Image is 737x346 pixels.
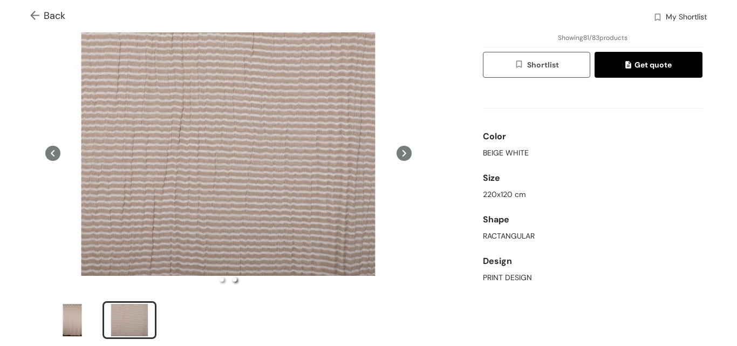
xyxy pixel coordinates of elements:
span: My Shortlist [666,11,707,24]
span: Showing 81 / 83 products [558,33,627,43]
button: wishlistShortlist [483,52,591,78]
span: Back [30,9,65,23]
span: Get quote [625,59,672,71]
img: wishlist [653,12,663,24]
div: Design [483,250,702,272]
div: 220x120 cm [483,189,702,200]
img: Go back [30,11,44,22]
div: Shape [483,209,702,230]
div: Size [483,167,702,189]
div: Color [483,126,702,147]
li: slide item 1 [45,301,99,339]
li: slide item 1 [220,277,224,282]
li: slide item 2 [103,301,156,339]
img: wishlist [514,59,527,71]
li: slide item 2 [233,277,237,282]
div: BEIGE WHITE [483,147,702,159]
button: quoteGet quote [595,52,702,78]
span: Shortlist [514,59,559,71]
img: quote [625,61,634,71]
div: RACTANGULAR [483,230,702,242]
div: PRINT DESIGN [483,272,702,283]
